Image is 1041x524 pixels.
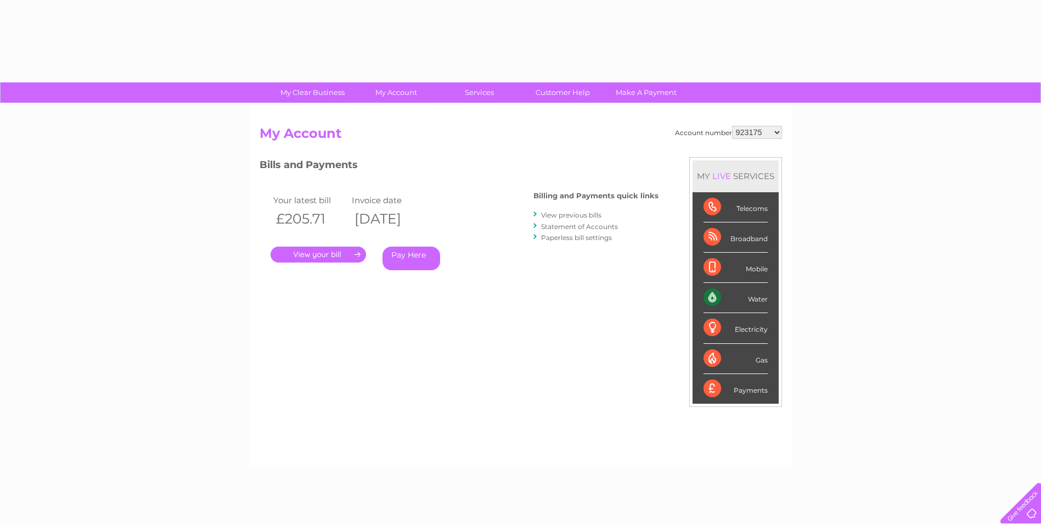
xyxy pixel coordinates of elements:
[704,313,768,343] div: Electricity
[675,126,782,139] div: Account number
[349,193,428,208] td: Invoice date
[533,192,659,200] h4: Billing and Payments quick links
[271,247,366,263] a: .
[382,247,440,270] a: Pay Here
[351,82,441,103] a: My Account
[434,82,525,103] a: Services
[704,222,768,253] div: Broadband
[704,192,768,222] div: Telecoms
[349,208,428,230] th: [DATE]
[704,253,768,283] div: Mobile
[541,233,612,242] a: Paperless bill settings
[541,222,618,231] a: Statement of Accounts
[541,211,601,219] a: View previous bills
[704,283,768,313] div: Water
[601,82,691,103] a: Make A Payment
[260,126,782,147] h2: My Account
[271,208,350,230] th: £205.71
[704,374,768,404] div: Payments
[260,157,659,176] h3: Bills and Payments
[271,193,350,208] td: Your latest bill
[704,344,768,374] div: Gas
[710,171,733,181] div: LIVE
[693,160,779,192] div: MY SERVICES
[517,82,608,103] a: Customer Help
[267,82,358,103] a: My Clear Business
